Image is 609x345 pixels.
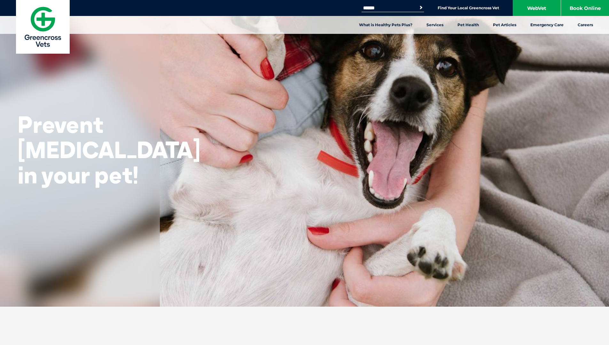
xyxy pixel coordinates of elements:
a: Emergency Care [523,16,571,34]
a: Services [419,16,450,34]
h2: Prevent [MEDICAL_DATA] in your pet! [18,112,200,188]
a: Pet Articles [486,16,523,34]
a: What is Healthy Pets Plus? [352,16,419,34]
button: Search [418,4,424,11]
a: Pet Health [450,16,486,34]
a: Careers [571,16,600,34]
a: Find Your Local Greencross Vet [438,5,499,11]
